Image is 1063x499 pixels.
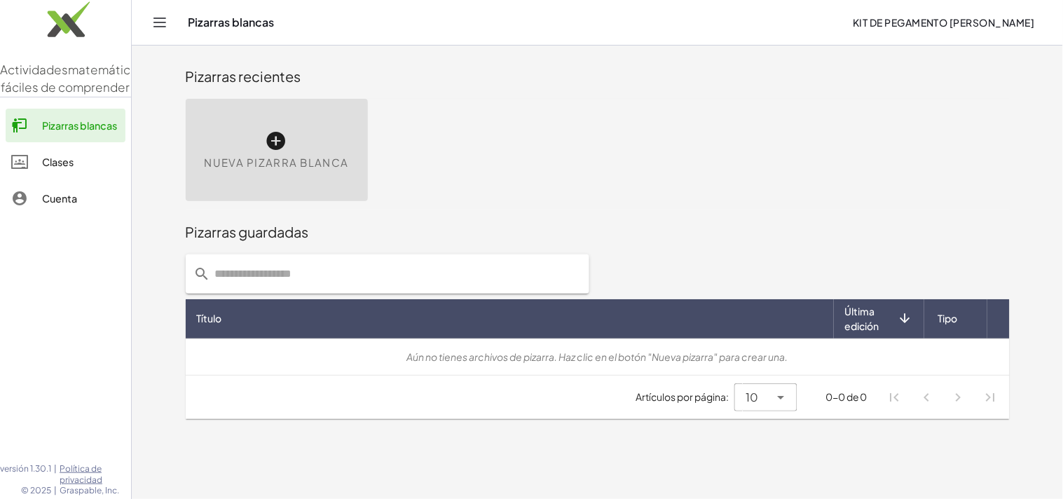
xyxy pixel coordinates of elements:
font: Cuenta [42,192,77,205]
font: © 2025 [21,485,51,495]
font: 10 [746,390,758,404]
font: Nueva pizarra blanca [205,156,349,169]
font: Clases [42,156,74,168]
a: Cuenta [6,182,125,215]
font: Aún no tienes archivos de pizarra. Haz clic en el botón "Nueva pizarra" para crear una. [407,350,788,363]
font: Artículos por página: [636,390,729,403]
font: Tipo [938,312,958,324]
font: | [54,463,57,474]
span: Artículos por página: [636,390,734,404]
font: KIT DE PEGAMENTO [PERSON_NAME] [853,16,1035,29]
button: Cambiar navegación [149,11,171,34]
font: Última edición [845,305,879,332]
a: Pizarras blancas [6,109,125,142]
font: 0-0 de 0 [825,390,867,403]
i: prepended action [194,266,211,282]
font: | [54,485,57,495]
font: matemáticas fáciles de comprender [1,62,144,95]
button: KIT DE PEGAMENTO [PERSON_NAME] [842,10,1046,35]
font: Pizarras guardadas [186,223,309,240]
font: Pizarras blancas [42,119,117,132]
nav: Navegación de paginación [879,381,1006,413]
font: Política de privacidad [60,463,102,485]
a: Política de privacidad [60,463,131,485]
font: Graspable, Inc. [60,485,119,495]
font: Pizarras recientes [186,67,301,85]
font: Título [197,312,222,324]
a: Clases [6,145,125,179]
